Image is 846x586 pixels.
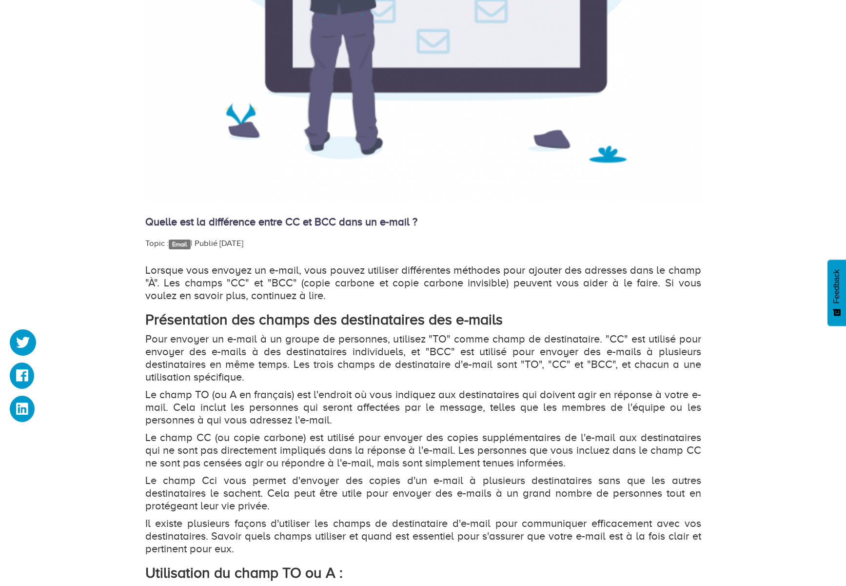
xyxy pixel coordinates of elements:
p: Pour envoyer un e-mail à un groupe de personnes, utilisez "TO" comme champ de destinataire. "CC" ... [145,333,701,384]
p: Le champ TO (ou A en français) est l'endroit où vous indiquez aux destinataires qui doivent agir ... [145,388,701,426]
strong: Présentation des champs des destinataires des e-mails [145,311,503,328]
button: Feedback - Afficher l’enquête [827,260,846,326]
p: Lorsque vous envoyez un e-mail, vous pouvez utiliser différentes méthodes pour ajouter des adress... [145,264,701,302]
h4: Quelle est la différence entre CC et BCC dans un e-mail ? [145,216,701,228]
span: Publié [DATE] [195,239,243,248]
a: Email [169,240,191,249]
p: Le champ CC (ou copie carbone) est utilisé pour envoyer des copies supplémentaires de l'e-mail au... [145,431,701,469]
span: Topic : | [145,239,193,248]
p: Il existe plusieurs façons d'utiliser les champs de destinataire d'e-mail pour communiquer effica... [145,517,701,555]
p: Le champ Cci vous permet d'envoyer des copies d'un e-mail à plusieurs destinataires sans que les ... [145,474,701,512]
strong: Utilisation du champ TO ou A : [145,565,343,581]
span: Feedback [832,269,841,303]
